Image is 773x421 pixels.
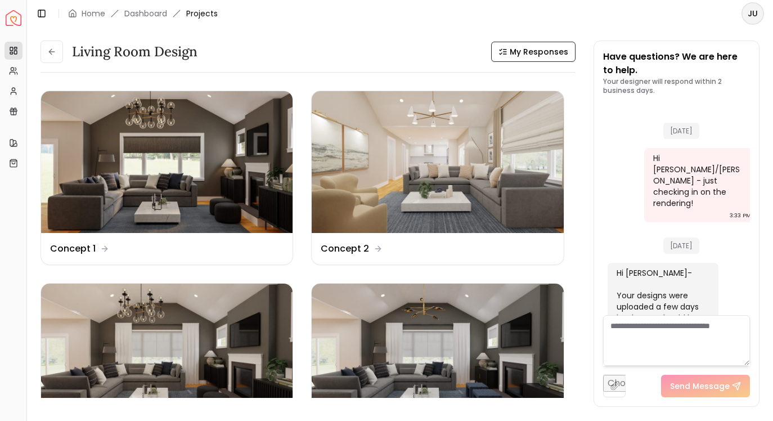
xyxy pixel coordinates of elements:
dd: Concept 1 [50,242,96,256]
img: Concept 2 [312,91,563,233]
img: Concept 1 [41,91,293,233]
button: My Responses [491,42,576,62]
p: Your designer will respond within 2 business days. [603,77,750,95]
img: Spacejoy Logo [6,10,21,26]
span: JU [743,3,763,24]
a: Dashboard [124,8,167,19]
span: My Responses [510,46,568,57]
a: Spacejoy [6,10,21,26]
span: [DATE] [663,123,699,139]
nav: breadcrumb [68,8,218,19]
h3: Living Room Design [72,43,197,61]
span: [DATE] [663,238,699,254]
div: 3:33 PM [730,210,751,221]
a: Concept 1Concept 1 [41,91,293,265]
div: Hi [PERSON_NAME]/[PERSON_NAME] - just checking in on the rendering! [653,153,744,209]
button: JU [741,2,764,25]
a: Concept 2Concept 2 [311,91,564,265]
span: Projects [186,8,218,19]
p: Have questions? We are here to help. [603,50,750,77]
dd: Concept 2 [321,242,369,256]
a: Home [82,8,105,19]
